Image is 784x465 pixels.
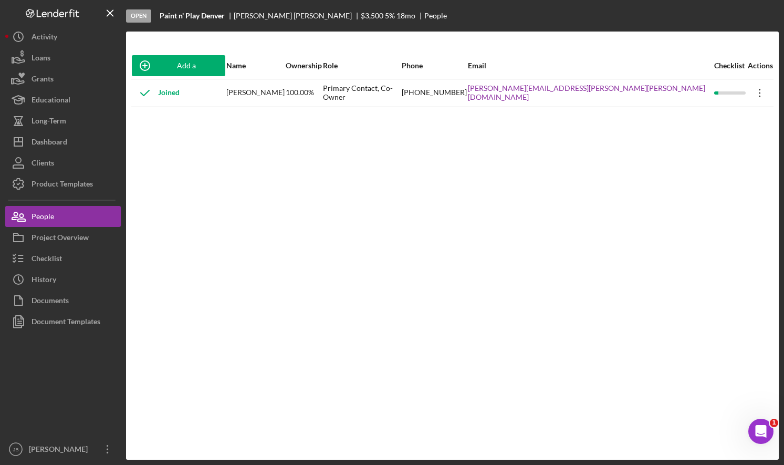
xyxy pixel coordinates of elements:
div: Project Overview [32,227,89,251]
button: People [5,206,121,227]
button: Educational [5,89,121,110]
b: Paint n' Play Denver [160,12,225,20]
div: [PERSON_NAME] [PERSON_NAME] [234,12,361,20]
a: [PERSON_NAME][EMAIL_ADDRESS][PERSON_NAME][PERSON_NAME][DOMAIN_NAME] [468,84,713,101]
div: Documents [32,290,69,314]
div: Grants [32,68,54,92]
iframe: Intercom live chat [748,419,773,444]
div: Loans [32,47,50,71]
div: Add a Participant [158,55,215,76]
button: Dashboard [5,131,121,152]
div: Checklist [32,248,62,272]
button: Clients [5,152,121,173]
div: History [32,269,56,293]
div: Activity [32,26,57,50]
div: 18 mo [396,12,415,20]
div: Checklist [714,61,746,70]
button: Grants [5,68,121,89]
div: [PERSON_NAME] [26,439,95,462]
div: Actions [747,61,773,70]
div: Joined [132,80,180,106]
button: Project Overview [5,227,121,248]
div: Document Templates [32,311,100,335]
span: 1 [770,419,778,427]
button: Document Templates [5,311,121,332]
div: Name [226,61,285,70]
div: Product Templates [32,173,93,197]
div: Phone [402,61,467,70]
button: Activity [5,26,121,47]
button: Product Templates [5,173,121,194]
text: JB [13,447,18,452]
div: Email [468,61,713,70]
div: People [32,206,54,230]
button: Add a Participant [132,55,225,76]
div: [PERSON_NAME] [226,80,285,106]
div: Clients [32,152,54,176]
div: Role [323,61,401,70]
button: JB[PERSON_NAME] [5,439,121,460]
span: $3,500 [361,11,383,20]
div: People [424,12,447,20]
button: Checklist [5,248,121,269]
div: Educational [32,89,70,113]
div: Long-Term [32,110,66,134]
div: Open [126,9,151,23]
button: History [5,269,121,290]
div: Ownership [286,61,322,70]
div: 5 % [385,12,395,20]
button: Long-Term [5,110,121,131]
div: Dashboard [32,131,67,155]
div: [PHONE_NUMBER] [402,80,467,106]
div: Primary Contact, Co-Owner [323,80,401,106]
button: Documents [5,290,121,311]
button: Loans [5,47,121,68]
div: 100.00% [286,80,322,106]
